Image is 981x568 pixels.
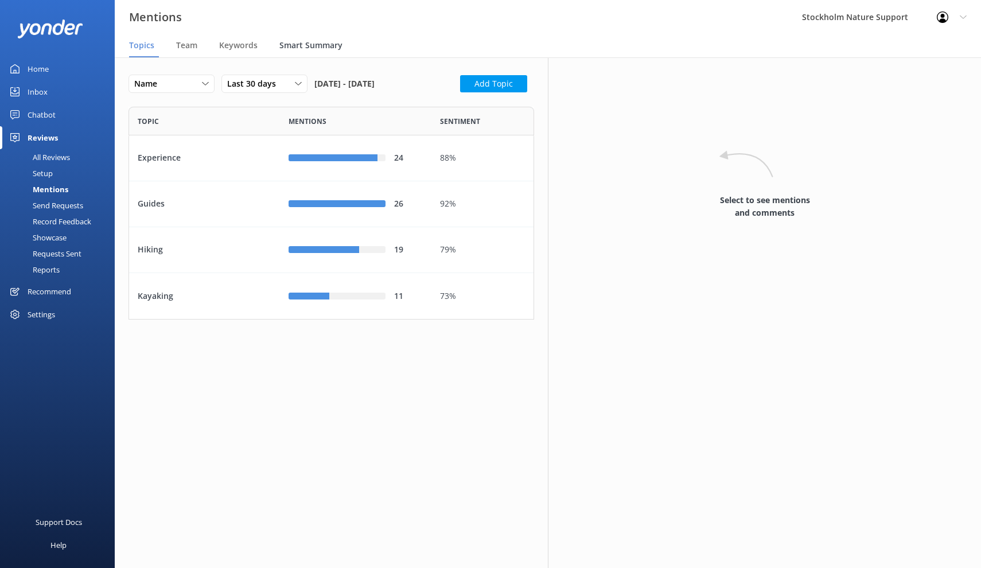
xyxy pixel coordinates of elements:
[50,534,67,557] div: Help
[219,40,258,51] span: Keywords
[289,116,326,127] span: Mentions
[129,135,534,319] div: grid
[7,246,115,262] a: Requests Sent
[394,152,423,165] div: 24
[176,40,197,51] span: Team
[17,20,83,38] img: yonder-white-logo.png
[440,116,480,127] span: Sentiment
[129,181,534,227] div: row
[7,165,53,181] div: Setup
[134,77,164,90] span: Name
[129,227,280,273] div: Hiking
[279,40,342,51] span: Smart Summary
[7,262,115,278] a: Reports
[129,8,182,26] h3: Mentions
[440,152,525,165] div: 88%
[129,227,534,273] div: row
[28,126,58,149] div: Reviews
[129,273,534,319] div: row
[28,103,56,126] div: Chatbot
[7,213,115,229] a: Record Feedback
[394,290,423,302] div: 11
[227,77,283,90] span: Last 30 days
[440,244,525,256] div: 79%
[7,181,68,197] div: Mentions
[394,244,423,256] div: 19
[7,197,115,213] a: Send Requests
[314,75,375,93] span: [DATE] - [DATE]
[129,135,280,181] div: Experience
[7,262,60,278] div: Reports
[394,198,423,211] div: 26
[440,290,525,302] div: 73%
[28,57,49,80] div: Home
[7,229,115,246] a: Showcase
[440,198,525,211] div: 92%
[460,75,527,92] button: Add Topic
[7,197,83,213] div: Send Requests
[7,149,70,165] div: All Reviews
[36,511,82,534] div: Support Docs
[7,165,115,181] a: Setup
[129,40,154,51] span: Topics
[28,303,55,326] div: Settings
[129,181,280,227] div: Guides
[7,181,115,197] a: Mentions
[129,135,534,181] div: row
[129,273,280,319] div: Kayaking
[28,280,71,303] div: Recommend
[28,80,48,103] div: Inbox
[7,246,81,262] div: Requests Sent
[7,229,67,246] div: Showcase
[7,149,115,165] a: All Reviews
[7,213,91,229] div: Record Feedback
[138,116,159,127] span: Topic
